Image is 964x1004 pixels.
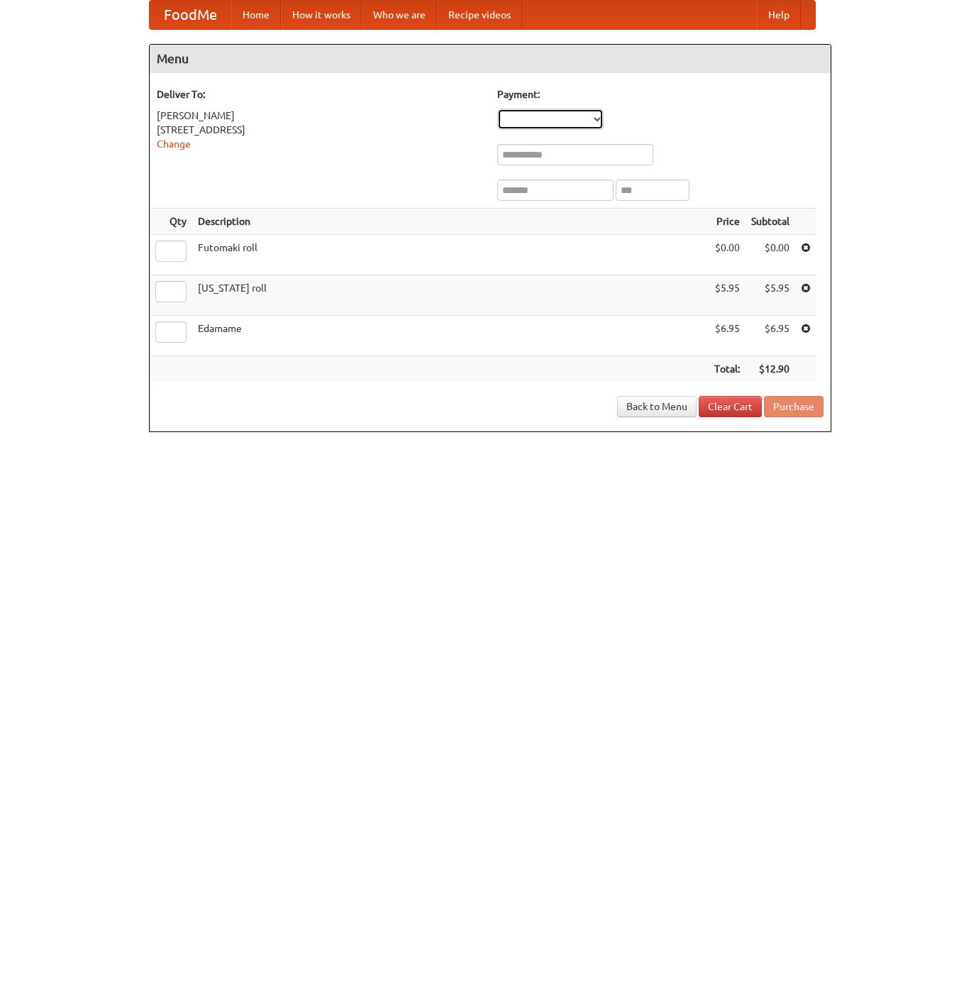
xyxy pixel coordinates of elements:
th: Description [192,209,709,235]
a: Clear Cart [699,396,762,417]
td: [US_STATE] roll [192,275,709,316]
div: [PERSON_NAME] [157,109,483,123]
th: $12.90 [746,356,795,382]
td: $6.95 [709,316,746,356]
div: [STREET_ADDRESS] [157,123,483,137]
a: Who we are [362,1,437,29]
a: Help [757,1,801,29]
a: How it works [281,1,362,29]
th: Subtotal [746,209,795,235]
td: $5.95 [709,275,746,316]
td: Edamame [192,316,709,356]
th: Price [709,209,746,235]
a: FoodMe [150,1,231,29]
td: $0.00 [709,235,746,275]
td: $5.95 [746,275,795,316]
h4: Menu [150,45,831,73]
a: Home [231,1,281,29]
th: Qty [150,209,192,235]
th: Total: [709,356,746,382]
h5: Payment: [497,87,824,101]
td: $0.00 [746,235,795,275]
a: Change [157,138,191,150]
h5: Deliver To: [157,87,483,101]
td: $6.95 [746,316,795,356]
button: Purchase [764,396,824,417]
a: Back to Menu [617,396,697,417]
td: Futomaki roll [192,235,709,275]
a: Recipe videos [437,1,522,29]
